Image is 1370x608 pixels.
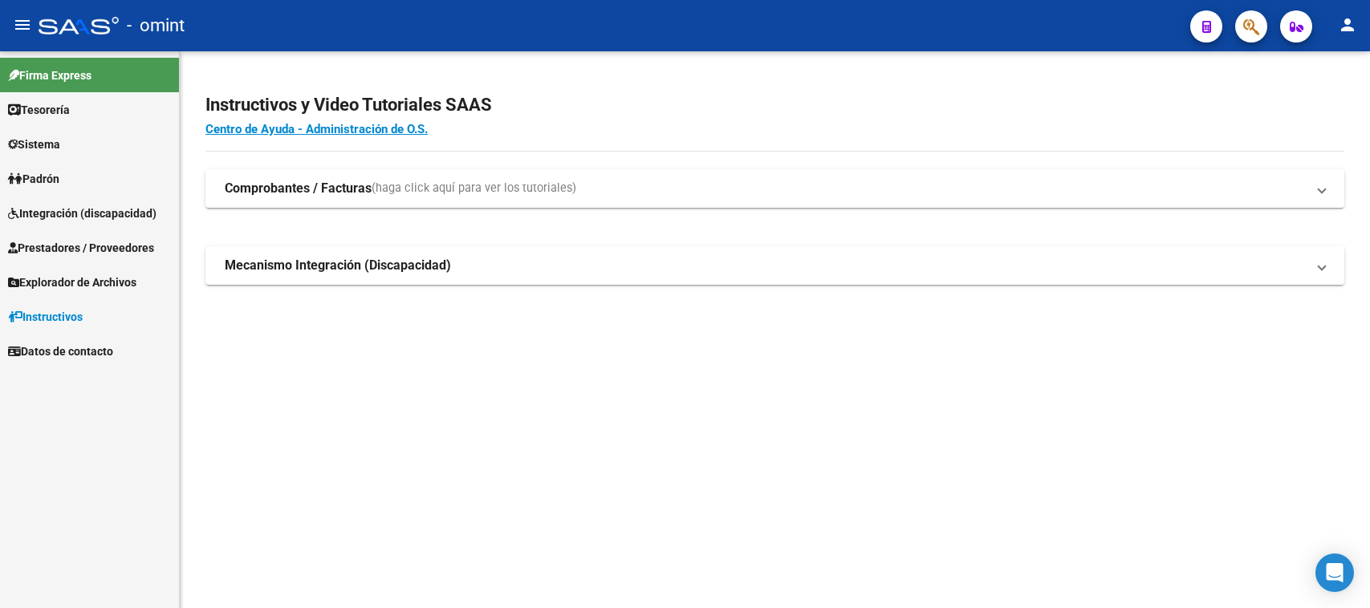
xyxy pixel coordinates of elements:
[1315,553,1354,592] div: Open Intercom Messenger
[8,343,113,360] span: Datos de contacto
[8,205,157,222] span: Integración (discapacidad)
[205,90,1344,120] h2: Instructivos y Video Tutoriales SAAS
[8,101,70,119] span: Tesorería
[8,274,136,291] span: Explorador de Archivos
[205,246,1344,285] mat-expansion-panel-header: Mecanismo Integración (Discapacidad)
[372,180,576,197] span: (haga click aquí para ver los tutoriales)
[8,170,59,188] span: Padrón
[225,180,372,197] strong: Comprobantes / Facturas
[8,67,91,84] span: Firma Express
[8,308,83,326] span: Instructivos
[205,169,1344,208] mat-expansion-panel-header: Comprobantes / Facturas(haga click aquí para ver los tutoriales)
[8,136,60,153] span: Sistema
[225,257,451,274] strong: Mecanismo Integración (Discapacidad)
[13,15,32,34] mat-icon: menu
[127,8,185,43] span: - omint
[8,239,154,257] span: Prestadores / Proveedores
[1338,15,1357,34] mat-icon: person
[205,122,428,136] a: Centro de Ayuda - Administración de O.S.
